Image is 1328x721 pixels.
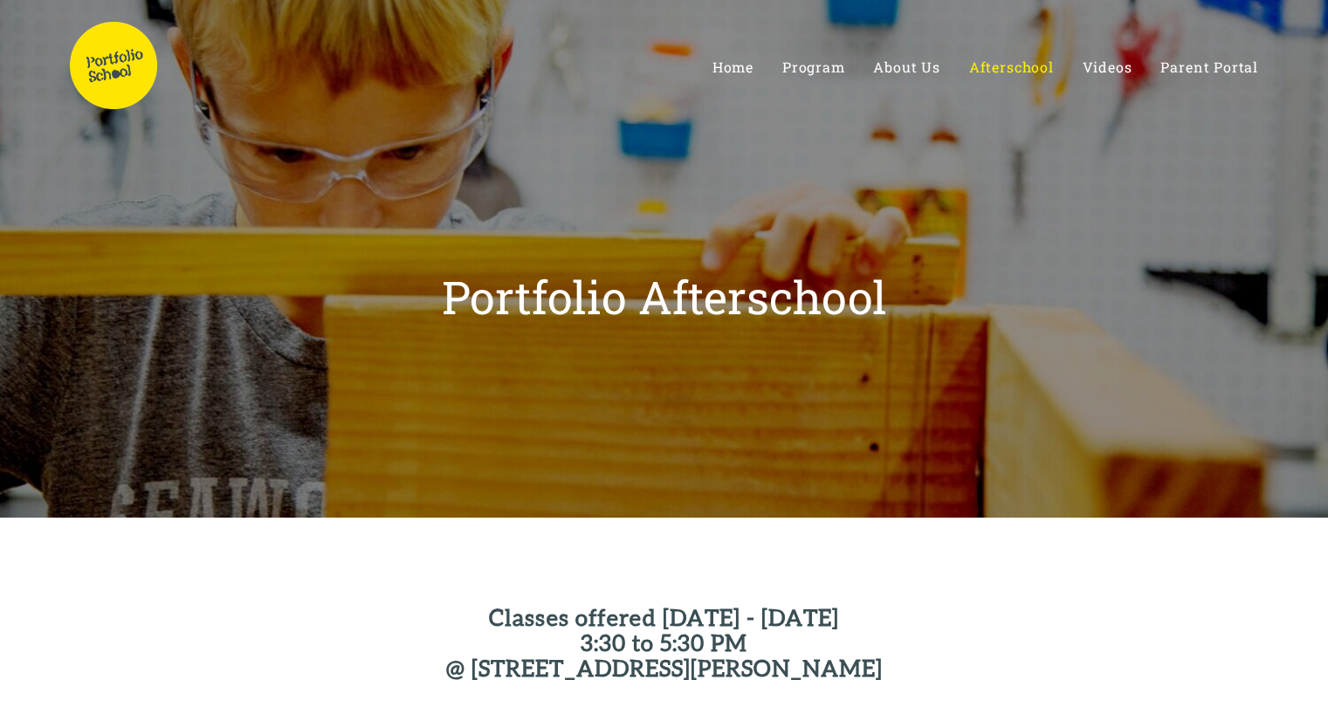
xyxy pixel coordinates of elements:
[969,58,1054,76] span: Afterschool
[782,58,845,76] span: Program
[712,58,753,76] span: Home
[1083,58,1132,75] a: Videos
[70,22,157,109] img: Portfolio School
[969,58,1054,75] a: Afterschool
[712,58,753,75] a: Home
[442,274,887,319] h1: Portfolio Afterschool
[1160,58,1258,76] span: Parent Portal
[446,603,883,682] strong: Classes offered [DATE] - [DATE] 3:30 to 5:30 PM @ [STREET_ADDRESS][PERSON_NAME]
[1083,58,1132,76] span: Videos
[1160,58,1258,75] a: Parent Portal
[873,58,939,76] span: About Us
